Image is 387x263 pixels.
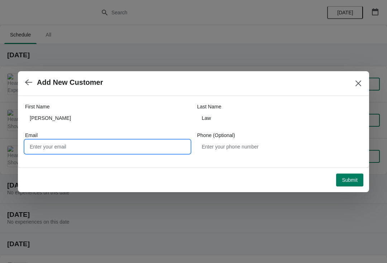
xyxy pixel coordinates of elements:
[25,140,190,153] input: Enter your email
[197,132,235,139] label: Phone (Optional)
[342,177,358,183] span: Submit
[352,77,365,90] button: Close
[197,103,221,110] label: Last Name
[25,112,190,125] input: John
[25,132,38,139] label: Email
[197,112,362,125] input: Smith
[37,78,103,87] h2: Add New Customer
[336,174,363,186] button: Submit
[197,140,362,153] input: Enter your phone number
[25,103,49,110] label: First Name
